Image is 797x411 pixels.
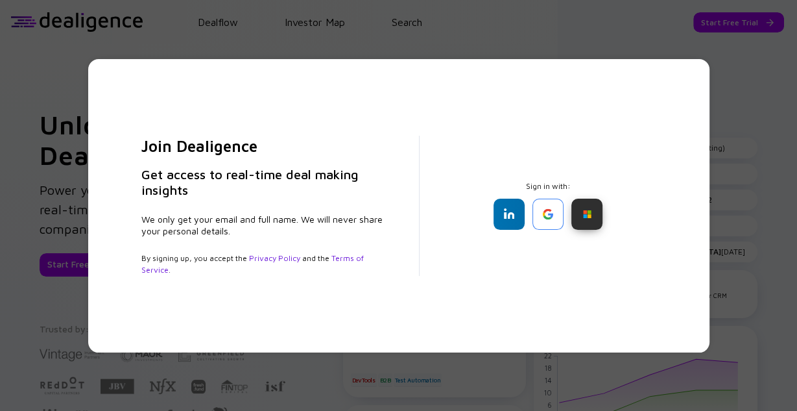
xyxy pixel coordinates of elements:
a: Terms of Service [141,253,364,275]
h3: Get access to real-time deal making insights [141,167,388,198]
div: Sign in with: [451,181,645,230]
h2: Join Dealigence [141,136,388,156]
div: By signing up, you accept the and the . [141,253,388,276]
div: We only get your email and full name. We will never share your personal details. [141,214,388,237]
a: Privacy Policy [249,253,300,263]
